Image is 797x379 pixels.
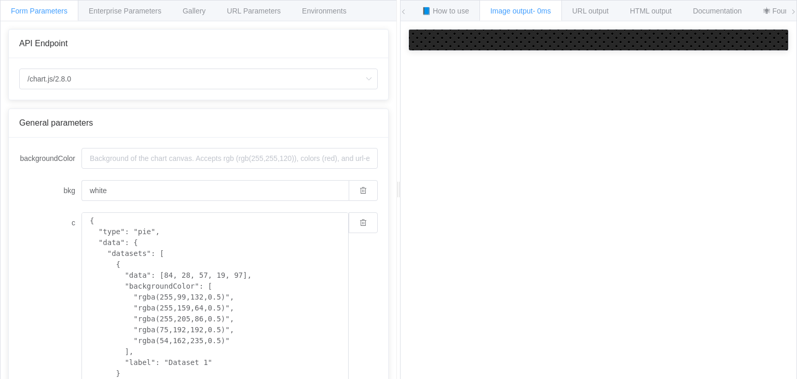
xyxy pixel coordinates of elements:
span: Documentation [693,7,741,15]
span: URL Parameters [227,7,281,15]
span: General parameters [19,118,93,127]
span: Enterprise Parameters [89,7,161,15]
span: API Endpoint [19,39,67,48]
label: bkg [19,180,81,201]
input: Background of the chart canvas. Accepts rgb (rgb(255,255,120)), colors (red), and url-encoded hex... [81,180,349,201]
input: Select [19,69,378,89]
span: Gallery [183,7,205,15]
label: c [19,212,81,233]
span: Environments [302,7,347,15]
span: Image output [490,7,551,15]
span: - 0ms [533,7,551,15]
span: URL output [572,7,609,15]
span: 📘 How to use [422,7,469,15]
span: Form Parameters [11,7,67,15]
label: backgroundColor [19,148,81,169]
input: Background of the chart canvas. Accepts rgb (rgb(255,255,120)), colors (red), and url-encoded hex... [81,148,378,169]
span: HTML output [630,7,671,15]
